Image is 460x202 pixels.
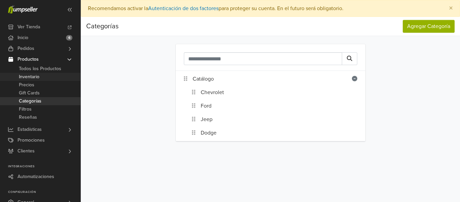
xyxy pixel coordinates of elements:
a: Catálogo [193,75,214,83]
span: Categorías [19,97,41,105]
a: Ford [201,102,211,110]
a: Chevrolet [201,88,224,96]
span: Automatizaciones [18,171,54,182]
a: Dodge [201,129,217,137]
span: Categorías [86,20,119,33]
span: Pedidos [18,43,34,54]
span: Estadísticas [18,124,42,135]
span: Gift Cards [19,89,40,97]
button: Close [442,0,460,17]
span: Todos los Productos [19,65,61,73]
span: Filtros [19,105,32,113]
span: Promociones [18,135,45,146]
p: Configuración [8,190,80,194]
span: Clientes [18,146,35,156]
span: × [449,3,453,13]
span: Inventario [19,73,39,81]
span: Inicio [18,32,28,43]
p: Integraciones [8,165,80,169]
a: Jeep [201,115,212,123]
button: Agregar Categoría [403,20,455,33]
span: Precios [19,81,34,89]
span: Ver Tienda [18,22,40,32]
span: Productos [18,54,39,65]
a: Autenticación de dos factores [148,5,219,12]
span: Reseñas [19,113,37,121]
span: 6 [66,35,72,40]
